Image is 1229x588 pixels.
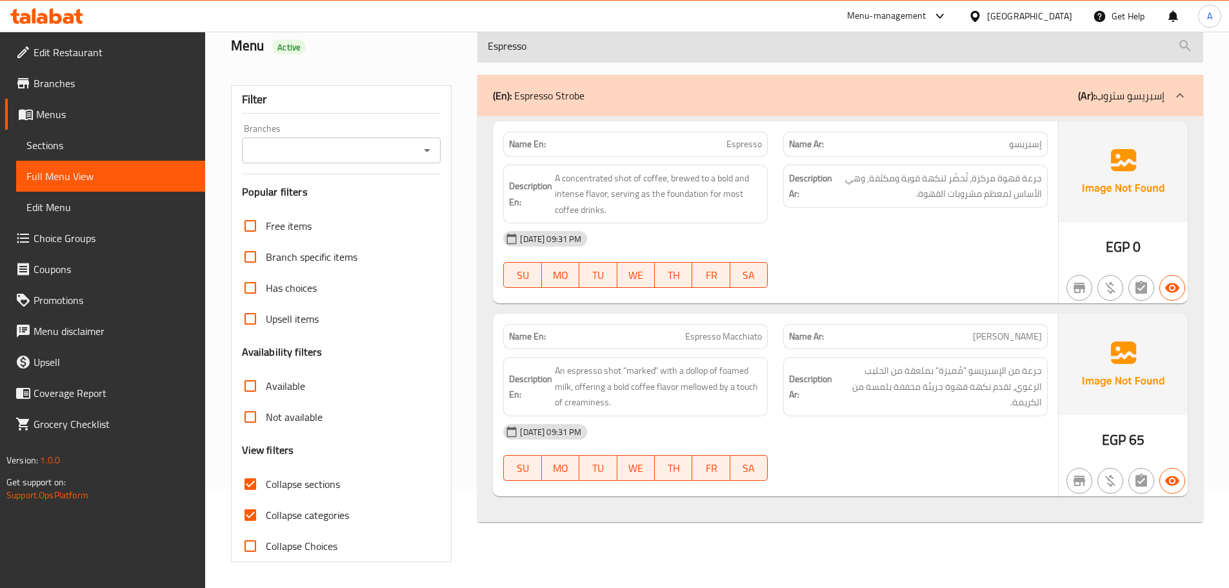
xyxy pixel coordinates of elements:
a: Coupons [5,254,205,285]
a: Upsell [5,347,205,378]
span: Collapse Choices [266,538,337,554]
strong: Name En: [509,137,546,151]
b: (Ar): [1078,86,1095,105]
button: SA [730,262,768,288]
span: SA [735,266,763,285]
span: Upsell [34,354,195,370]
button: SA [730,455,768,481]
span: WE [623,266,650,285]
span: Coverage Report [34,385,195,401]
span: Full Menu View [26,168,195,184]
span: Grocery Checklist [34,416,195,432]
button: TU [579,455,617,481]
img: Ae5nvW7+0k+MAAAAAElFTkSuQmCC [1059,314,1188,414]
button: MO [542,262,579,288]
span: WE [623,459,650,478]
span: SU [509,266,536,285]
span: Menus [36,106,195,122]
span: Not available [266,409,323,425]
span: Upsell items [266,311,319,327]
span: Branch specific items [266,249,357,265]
button: WE [617,262,655,288]
span: [DATE] 09:31 PM [515,233,586,245]
strong: Description En: [509,371,552,403]
strong: Description En: [509,178,552,210]
a: Choice Groups [5,223,205,254]
span: SU [509,459,536,478]
span: Free items [266,218,312,234]
div: (En): Espresso Strobe(Ar):إسبريسو ستروب [477,75,1203,116]
span: TH [660,266,687,285]
span: FR [697,459,724,478]
a: Menu disclaimer [5,316,205,347]
span: Has choices [266,280,317,296]
a: Promotions [5,285,205,316]
span: Menu disclaimer [34,323,195,339]
span: Collapse categories [266,507,349,523]
strong: Name Ar: [789,330,824,343]
div: (En): Espresso Strobe(Ar):إسبريسو ستروب [477,116,1203,522]
span: جرعة من الإسبريسو "مُميزة" بملعقة من الحليب الرغوي، تقدم نكهة قهوة جريئة مخففة بلمسة من الكريمة. [835,363,1042,411]
button: WE [617,455,655,481]
span: Sections [26,137,195,153]
input: search [477,30,1203,63]
button: Available [1159,275,1185,301]
button: Not branch specific item [1066,468,1092,494]
span: جرعة قهوة مركزة، تُحضّر لنكهة قوية ومكثفة، وهي الأساس لمعظم مشروبات القهوة. [835,170,1042,202]
h3: Availability filters [242,345,323,360]
span: Collapse sections [266,476,340,492]
button: Available [1159,468,1185,494]
span: Active [272,41,306,54]
span: Edit Menu [26,199,195,215]
strong: Description Ar: [789,371,832,403]
button: Purchased item [1097,468,1123,494]
a: Menus [5,99,205,130]
span: Choice Groups [34,230,195,246]
button: FR [692,262,730,288]
span: [PERSON_NAME] [973,330,1042,343]
span: 1.0.0 [40,452,60,469]
a: Coverage Report [5,378,205,409]
strong: Name En: [509,330,546,343]
button: Not branch specific item [1066,275,1092,301]
img: Ae5nvW7+0k+MAAAAAElFTkSuQmCC [1059,121,1188,222]
span: Version: [6,452,38,469]
button: Purchased item [1097,275,1123,301]
span: EGP [1106,234,1130,259]
span: Coupons [34,261,195,277]
span: A concentrated shot of coffee, brewed to a bold and intense flavor, serving as the foundation for... [555,170,762,218]
button: Open [418,141,436,159]
button: SU [503,262,541,288]
a: Edit Menu [16,192,205,223]
a: Full Menu View [16,161,205,192]
button: FR [692,455,730,481]
span: Promotions [34,292,195,308]
span: TU [585,459,612,478]
strong: Description Ar: [789,170,832,202]
a: Grocery Checklist [5,409,205,440]
div: Filter [242,86,441,114]
span: Espresso [726,137,762,151]
button: SU [503,455,541,481]
a: Branches [5,68,205,99]
span: إسبريسو [1009,137,1042,151]
span: TH [660,459,687,478]
span: Available [266,378,305,394]
a: Edit Restaurant [5,37,205,68]
button: Not has choices [1128,275,1154,301]
p: Espresso Strobe [493,88,585,103]
div: [GEOGRAPHIC_DATA] [987,9,1072,23]
div: Menu-management [847,8,926,24]
a: Sections [16,130,205,161]
span: Espresso Macchiato [685,330,762,343]
span: Branches [34,76,195,91]
strong: Name Ar: [789,137,824,151]
div: Active [272,39,306,55]
span: An espresso shot "marked" with a dollop of foamed milk, offering a bold coffee flavor mellowed by... [555,363,762,411]
button: MO [542,455,579,481]
span: Get support on: [6,474,66,491]
b: (En): [493,86,512,105]
h3: Popular filters [242,185,441,199]
button: TH [655,262,692,288]
span: MO [547,266,574,285]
